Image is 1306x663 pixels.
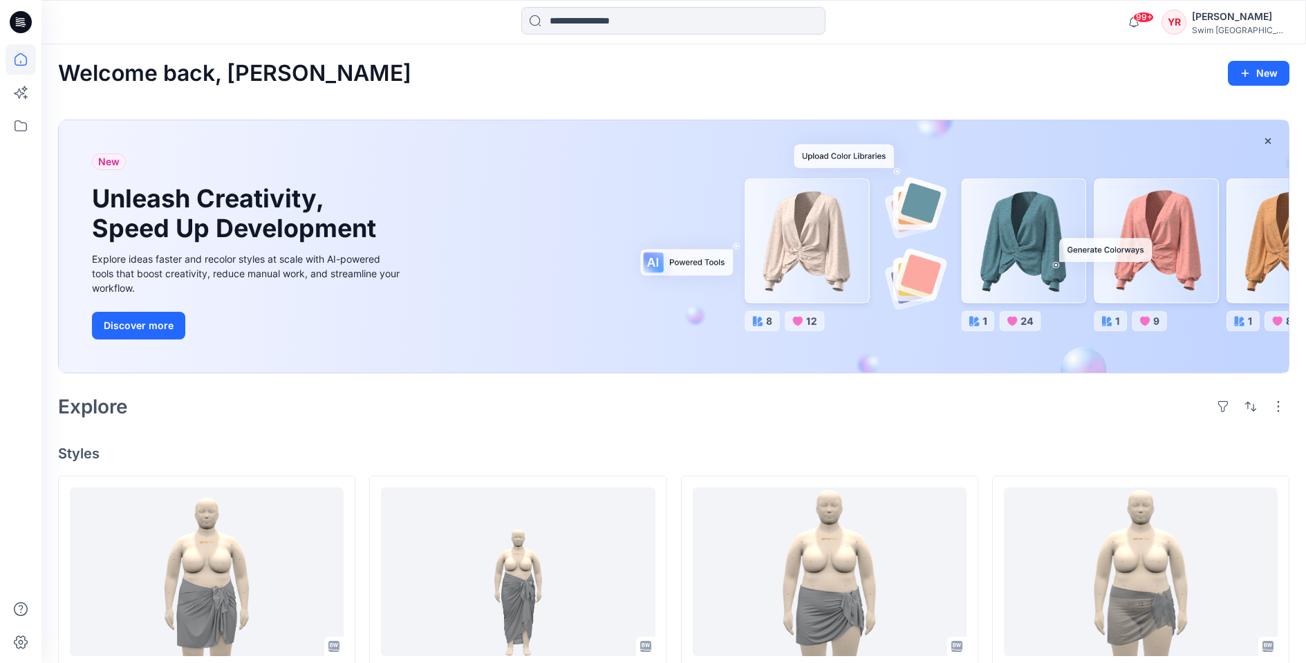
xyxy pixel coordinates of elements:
[1004,487,1278,656] a: AJCAG26501W-N1 JZ
[98,153,120,170] span: New
[1192,8,1289,25] div: [PERSON_NAME]
[58,445,1289,462] h4: Styles
[381,487,655,656] a: AJCAG26500W-J GC
[1192,25,1289,35] div: Swim [GEOGRAPHIC_DATA]
[693,487,967,656] a: AJCAG26501W-J JZ
[92,184,382,243] h1: Unleash Creativity, Speed Up Development
[70,487,344,656] a: AJCAG26502W-J GC
[92,252,403,295] div: Explore ideas faster and recolor styles at scale with AI-powered tools that boost creativity, red...
[1133,12,1154,23] span: 99+
[1162,10,1186,35] div: YR
[92,312,403,339] a: Discover more
[58,395,128,418] h2: Explore
[58,61,411,86] h2: Welcome back, [PERSON_NAME]
[92,312,185,339] button: Discover more
[1228,61,1289,86] button: New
